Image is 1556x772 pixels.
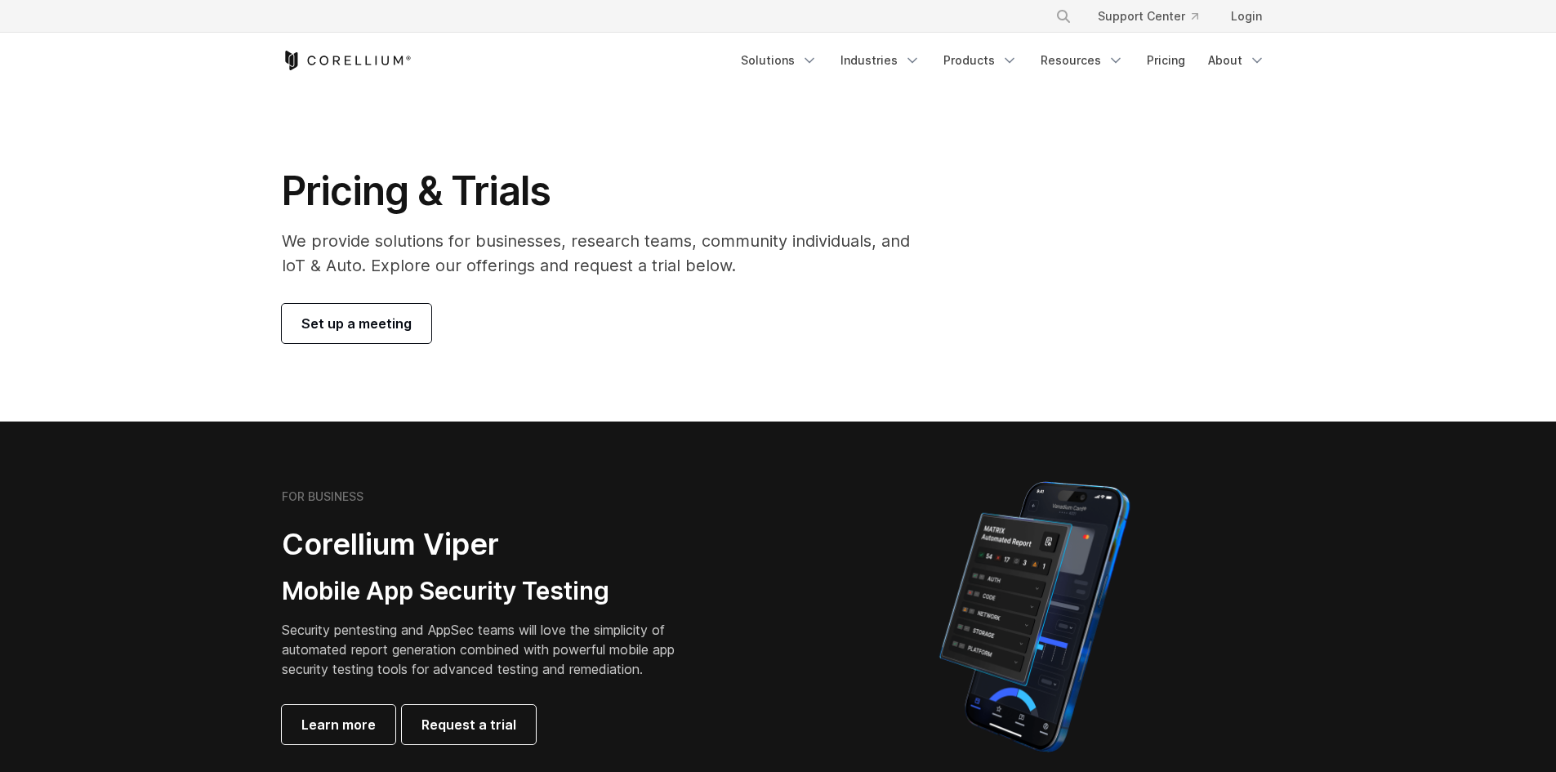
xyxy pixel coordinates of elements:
a: Resources [1031,46,1134,75]
a: Industries [831,46,930,75]
span: Request a trial [421,715,516,734]
span: Set up a meeting [301,314,412,333]
a: Solutions [731,46,827,75]
a: Support Center [1085,2,1211,31]
h3: Mobile App Security Testing [282,576,700,607]
p: Security pentesting and AppSec teams will love the simplicity of automated report generation comb... [282,620,700,679]
a: Learn more [282,705,395,744]
a: Set up a meeting [282,304,431,343]
p: We provide solutions for businesses, research teams, community individuals, and IoT & Auto. Explo... [282,229,933,278]
h1: Pricing & Trials [282,167,933,216]
a: About [1198,46,1275,75]
button: Search [1049,2,1078,31]
a: Login [1218,2,1275,31]
a: Request a trial [402,705,536,744]
h6: FOR BUSINESS [282,489,363,504]
h2: Corellium Viper [282,526,700,563]
a: Corellium Home [282,51,412,70]
img: Corellium MATRIX automated report on iPhone showing app vulnerability test results across securit... [912,474,1157,760]
a: Products [934,46,1028,75]
div: Navigation Menu [1036,2,1275,31]
div: Navigation Menu [731,46,1275,75]
span: Learn more [301,715,376,734]
a: Pricing [1137,46,1195,75]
